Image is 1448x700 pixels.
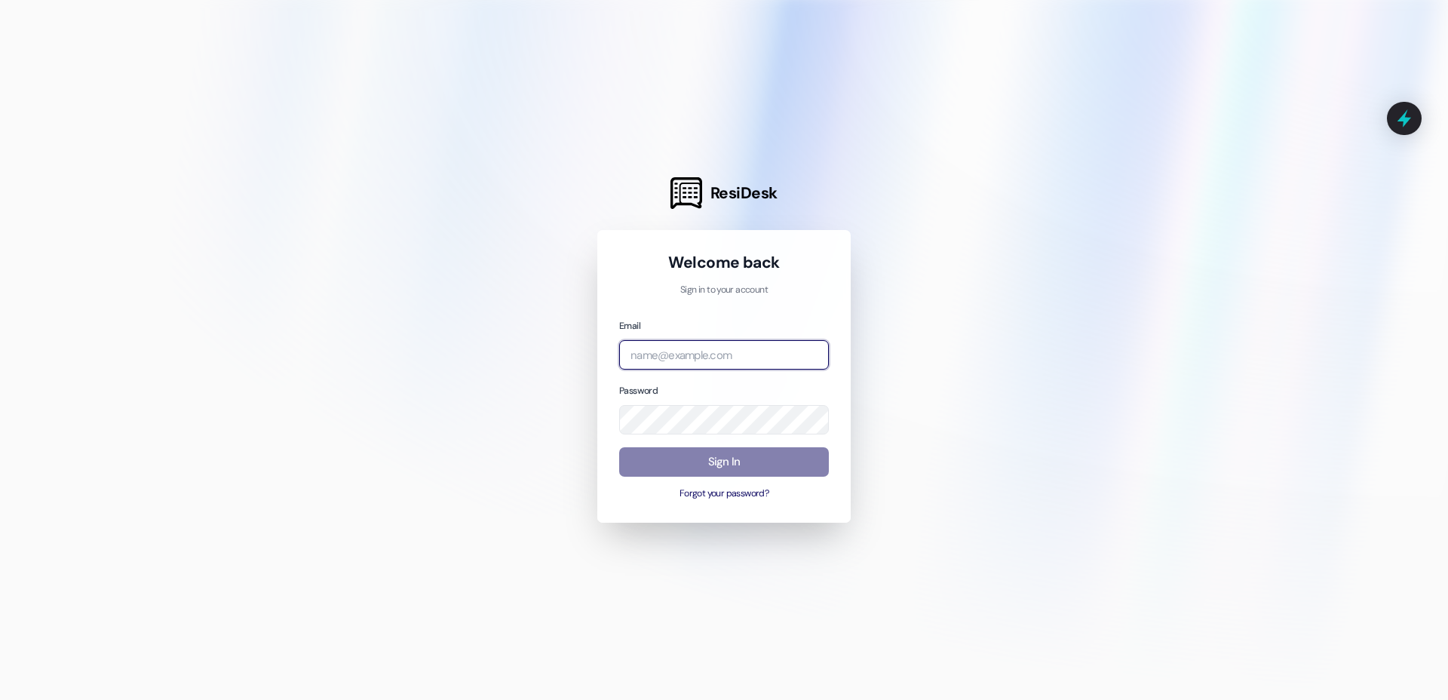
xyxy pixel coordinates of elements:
[710,183,778,204] span: ResiDesk
[619,252,829,273] h1: Welcome back
[619,487,829,501] button: Forgot your password?
[619,447,829,477] button: Sign In
[619,284,829,297] p: Sign in to your account
[619,340,829,370] input: name@example.com
[619,320,640,332] label: Email
[670,177,702,209] img: ResiDesk Logo
[619,385,658,397] label: Password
